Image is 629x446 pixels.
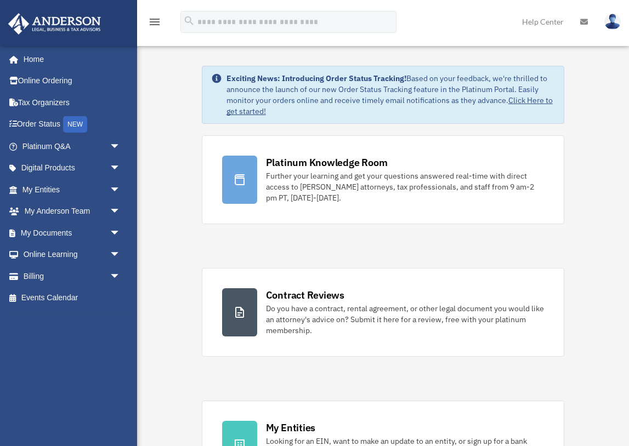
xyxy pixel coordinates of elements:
a: Platinum Q&Aarrow_drop_down [8,135,137,157]
div: My Entities [266,421,315,434]
span: arrow_drop_down [110,201,132,223]
span: arrow_drop_down [110,179,132,201]
div: Further your learning and get your questions answered real-time with direct access to [PERSON_NAM... [266,170,545,203]
a: Platinum Knowledge Room Further your learning and get your questions answered real-time with dire... [202,135,565,224]
a: Online Learningarrow_drop_down [8,244,137,266]
div: NEW [63,116,87,133]
i: search [183,15,195,27]
span: arrow_drop_down [110,157,132,180]
div: Contract Reviews [266,288,344,302]
span: arrow_drop_down [110,135,132,158]
img: Anderson Advisors Platinum Portal [5,13,104,35]
a: Contract Reviews Do you have a contract, rental agreement, or other legal document you would like... [202,268,565,357]
img: User Pic [604,14,621,30]
a: Click Here to get started! [226,95,553,116]
a: My Documentsarrow_drop_down [8,222,137,244]
a: My Anderson Teamarrow_drop_down [8,201,137,222]
a: Order StatusNEW [8,113,137,136]
a: Home [8,48,132,70]
span: arrow_drop_down [110,222,132,244]
a: Tax Organizers [8,92,137,113]
a: My Entitiesarrow_drop_down [8,179,137,201]
div: Platinum Knowledge Room [266,156,388,169]
i: menu [148,15,161,28]
span: arrow_drop_down [110,244,132,266]
div: Based on your feedback, we're thrilled to announce the launch of our new Order Status Tracking fe... [226,73,556,117]
a: Events Calendar [8,287,137,309]
a: Online Ordering [8,70,137,92]
a: Digital Productsarrow_drop_down [8,157,137,179]
strong: Exciting News: Introducing Order Status Tracking! [226,73,406,83]
span: arrow_drop_down [110,265,132,288]
div: Do you have a contract, rental agreement, or other legal document you would like an attorney's ad... [266,303,545,336]
a: menu [148,19,161,28]
a: Billingarrow_drop_down [8,265,137,287]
